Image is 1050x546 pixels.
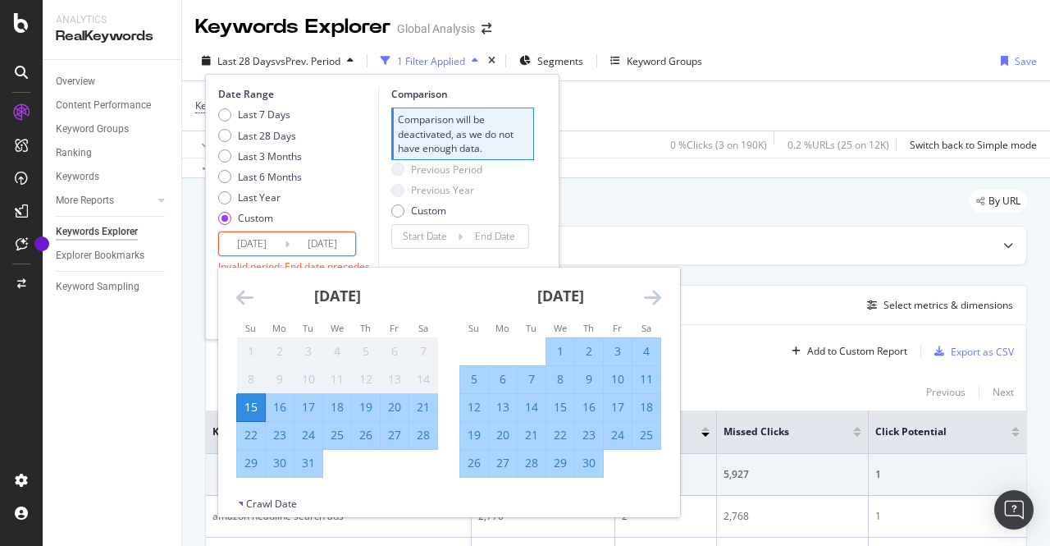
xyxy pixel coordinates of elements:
[632,371,660,388] div: 11
[56,192,114,209] div: More Reports
[237,455,265,471] div: 29
[518,399,546,415] div: 14
[56,145,92,162] div: Ranking
[352,365,381,393] td: Not available. Thursday, August 12, 2021
[604,371,632,388] div: 10
[294,371,322,388] div: 10
[238,108,290,122] div: Last 7 Days
[391,108,534,159] div: Comparison will be deactivated, as we do not have enough data.
[352,421,381,449] td: Selected. Thursday, August 26, 2021
[246,497,297,511] div: Crawl Date
[903,131,1037,158] button: Switch back to Simple mode
[575,455,603,471] div: 30
[212,424,431,439] span: Keyword
[56,223,138,241] div: Keywords Explorer
[391,87,534,101] div: Comparison
[604,427,632,443] div: 24
[910,138,1037,152] div: Switch back to Simple mode
[604,337,632,365] td: Selected. Friday, September 3, 2021
[218,149,302,163] div: Last 3 Months
[56,168,99,186] div: Keywords
[861,296,1013,315] button: Select metrics & dimensions
[276,54,340,68] span: vs Prev. Period
[294,427,322,443] div: 24
[218,268,679,497] div: Calendar
[875,509,1020,524] div: 1
[546,337,575,365] td: Selected. Wednesday, September 1, 2021
[632,421,661,449] td: Selected. Saturday, September 25, 2021
[409,343,437,360] div: 7
[237,427,265,443] div: 22
[670,138,767,152] div: 0 % Clicks ( 3 on 190K )
[418,322,428,334] small: Sa
[272,322,286,334] small: Mo
[34,236,49,251] div: Tooltip anchor
[314,286,361,305] strong: [DATE]
[575,337,604,365] td: Selected. Thursday, September 2, 2021
[537,286,584,305] strong: [DATE]
[460,455,488,471] div: 26
[381,343,409,360] div: 6
[219,232,285,255] input: Start Date
[546,399,574,415] div: 15
[238,129,296,143] div: Last 28 Days
[883,298,1013,312] div: Select metrics & dimensions
[390,322,399,334] small: Fr
[391,183,482,197] div: Previous Year
[56,223,170,241] a: Keywords Explorer
[460,393,489,421] td: Selected. Sunday, September 12, 2021
[604,399,632,415] div: 17
[56,73,170,90] a: Overview
[290,232,355,255] input: End Date
[518,393,546,421] td: Selected. Tuesday, September 14, 2021
[993,383,1014,402] button: Next
[397,54,465,68] div: 1 Filter Applied
[266,337,294,365] td: Not available. Monday, August 2, 2021
[1015,54,1037,68] div: Save
[294,455,322,471] div: 31
[218,170,302,184] div: Last 6 Months
[217,54,276,68] span: Last 28 Days
[237,449,266,477] td: Selected. Sunday, August 29, 2021
[195,131,243,158] button: Apply
[411,183,474,197] div: Previous Year
[266,449,294,477] td: Selected. Monday, August 30, 2021
[374,48,485,74] button: 1 Filter Applied
[266,399,294,415] div: 16
[409,371,437,388] div: 14
[391,204,482,218] div: Custom
[397,21,475,37] div: Global Analysis
[575,393,604,421] td: Selected. Thursday, September 16, 2021
[787,138,889,152] div: 0.2 % URLs ( 25 on 12K )
[575,399,603,415] div: 16
[632,393,661,421] td: Selected. Saturday, September 18, 2021
[352,427,380,443] div: 26
[391,163,482,177] div: Previous Period
[546,427,574,443] div: 22
[604,343,632,360] div: 3
[495,322,509,334] small: Mo
[218,259,374,287] div: Invalid period: End date precedes start date
[56,168,170,186] a: Keywords
[970,190,1027,213] div: legacy label
[489,365,518,393] td: Selected. Monday, September 6, 2021
[409,427,437,443] div: 28
[56,247,144,264] div: Explorer Bookmarks
[56,278,170,296] a: Keyword Sampling
[266,421,294,449] td: Selected. Monday, August 23, 2021
[575,371,603,388] div: 9
[381,399,409,415] div: 20
[994,490,1034,530] div: Open Intercom Messenger
[641,322,651,334] small: Sa
[724,509,861,524] div: 2,768
[237,343,265,360] div: 1
[875,424,988,439] span: Click Potential
[294,399,322,415] div: 17
[546,455,574,471] div: 29
[460,449,489,477] td: Selected. Sunday, September 26, 2021
[323,427,351,443] div: 25
[360,322,371,334] small: Th
[409,421,438,449] td: Selected. Saturday, August 28, 2021
[785,338,907,365] button: Add to Custom Report
[575,421,604,449] td: Selected. Thursday, September 23, 2021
